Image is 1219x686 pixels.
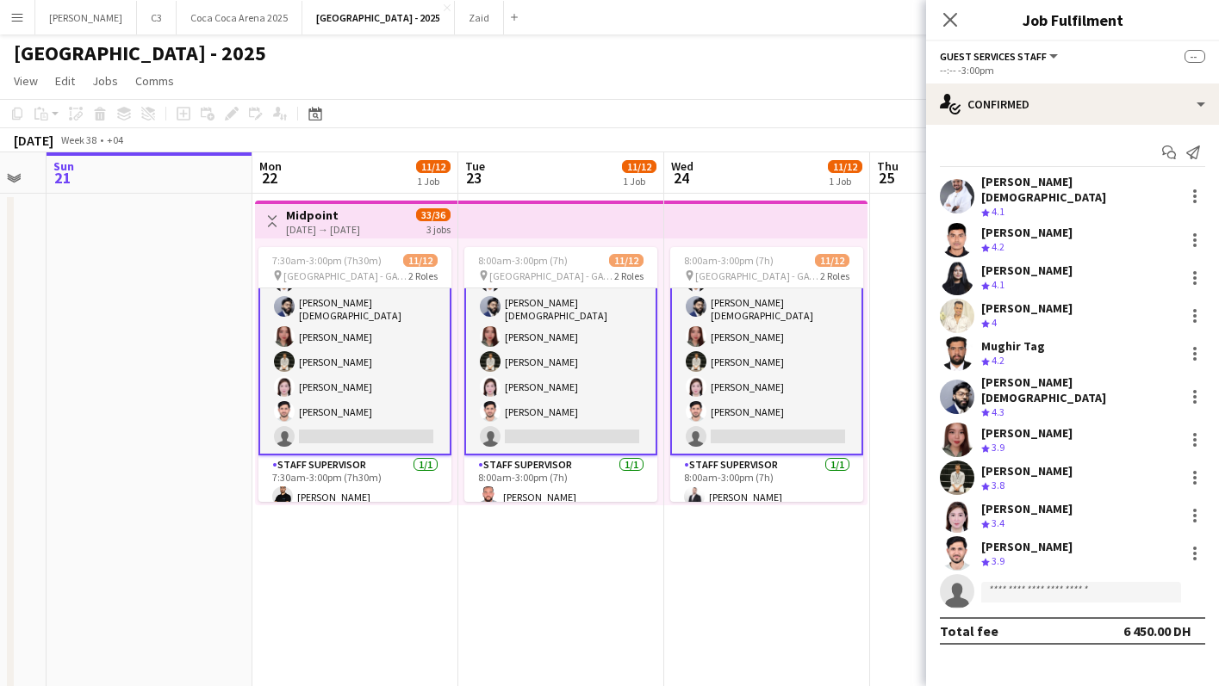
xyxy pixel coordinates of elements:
[455,1,504,34] button: Zaid
[670,133,863,455] app-card-role: [PERSON_NAME]Mughir Tag[PERSON_NAME][DEMOGRAPHIC_DATA][PERSON_NAME][PERSON_NAME][PERSON_NAME][PER...
[981,374,1178,405] div: [PERSON_NAME][DEMOGRAPHIC_DATA]
[992,205,1004,218] span: 4.1
[92,73,118,89] span: Jobs
[940,64,1205,77] div: --:-- -3:00pm
[622,160,656,173] span: 11/12
[940,622,998,640] div: Total fee
[820,269,849,282] span: 2 Roles
[926,9,1219,31] h3: Job Fulfilment
[426,221,451,236] div: 3 jobs
[992,516,1004,529] span: 3.4
[489,269,614,282] span: [GEOGRAPHIC_DATA] - GATE 7
[417,175,450,188] div: 1 Job
[416,160,451,173] span: 11/12
[135,73,174,89] span: Comms
[259,158,282,174] span: Mon
[877,158,899,174] span: Thu
[464,455,657,514] app-card-role: Staff Supervisor1/18:00am-3:00pm (7h)[PERSON_NAME]
[981,263,1073,278] div: [PERSON_NAME]
[478,254,568,267] span: 8:00am-3:00pm (7h)
[464,247,657,502] app-job-card: 8:00am-3:00pm (7h)11/12 [GEOGRAPHIC_DATA] - GATE 72 Roles[PERSON_NAME]Mughir Tag[PERSON_NAME][DEM...
[258,455,451,514] app-card-role: Staff Supervisor1/17:30am-3:00pm (7h30m)[PERSON_NAME]
[463,168,485,188] span: 23
[464,133,657,455] app-card-role: [PERSON_NAME]Mughir Tag[PERSON_NAME][DEMOGRAPHIC_DATA][PERSON_NAME][PERSON_NAME][PERSON_NAME][PER...
[286,207,360,223] h3: Midpoint
[614,269,644,282] span: 2 Roles
[272,254,382,267] span: 7:30am-3:00pm (7h30m)
[992,278,1004,291] span: 4.1
[992,405,1004,418] span: 4.3
[14,40,266,66] h1: [GEOGRAPHIC_DATA] - 2025
[14,132,53,149] div: [DATE]
[669,168,693,188] span: 24
[684,254,774,267] span: 8:00am-3:00pm (7h)
[465,158,485,174] span: Tue
[609,254,644,267] span: 11/12
[85,70,125,92] a: Jobs
[981,463,1073,479] div: [PERSON_NAME]
[1185,50,1205,63] span: --
[51,168,74,188] span: 21
[107,133,123,146] div: +04
[670,455,863,514] app-card-role: Staff Supervisor1/18:00am-3:00pm (7h)[PERSON_NAME]
[286,223,360,236] div: [DATE] → [DATE]
[177,1,302,34] button: Coca Coca Arena 2025
[828,160,862,173] span: 11/12
[981,300,1073,316] div: [PERSON_NAME]
[283,269,408,282] span: [GEOGRAPHIC_DATA] - GATE 7
[258,133,451,455] app-card-role: [PERSON_NAME]Mughir Tag[PERSON_NAME][DEMOGRAPHIC_DATA][PERSON_NAME][PERSON_NAME][PERSON_NAME][PER...
[992,479,1004,491] span: 3.8
[14,73,38,89] span: View
[137,1,177,34] button: C3
[815,254,849,267] span: 11/12
[981,425,1073,441] div: [PERSON_NAME]
[408,269,438,282] span: 2 Roles
[940,50,1060,63] button: Guest Services Staff
[926,83,1219,125] div: Confirmed
[671,158,693,174] span: Wed
[35,1,137,34] button: [PERSON_NAME]
[302,1,455,34] button: [GEOGRAPHIC_DATA] - 2025
[53,158,74,174] span: Sun
[257,168,282,188] span: 22
[992,240,1004,253] span: 4.2
[48,70,82,92] a: Edit
[981,539,1073,554] div: [PERSON_NAME]
[992,316,997,329] span: 4
[57,133,100,146] span: Week 38
[874,168,899,188] span: 25
[992,441,1004,454] span: 3.9
[981,501,1073,516] div: [PERSON_NAME]
[7,70,45,92] a: View
[695,269,820,282] span: [GEOGRAPHIC_DATA] - GATE 7
[55,73,75,89] span: Edit
[829,175,861,188] div: 1 Job
[1123,622,1191,640] div: 6 450.00 DH
[403,254,438,267] span: 11/12
[940,50,1047,63] span: Guest Services Staff
[623,175,656,188] div: 1 Job
[128,70,181,92] a: Comms
[258,247,451,502] app-job-card: 7:30am-3:00pm (7h30m)11/12 [GEOGRAPHIC_DATA] - GATE 72 Roles[PERSON_NAME]Mughir Tag[PERSON_NAME][...
[670,247,863,502] app-job-card: 8:00am-3:00pm (7h)11/12 [GEOGRAPHIC_DATA] - GATE 72 Roles[PERSON_NAME]Mughir Tag[PERSON_NAME][DEM...
[981,338,1045,354] div: Mughir Tag
[992,554,1004,567] span: 3.9
[416,208,451,221] span: 33/36
[981,174,1178,205] div: [PERSON_NAME][DEMOGRAPHIC_DATA]
[992,354,1004,367] span: 4.2
[981,225,1073,240] div: [PERSON_NAME]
